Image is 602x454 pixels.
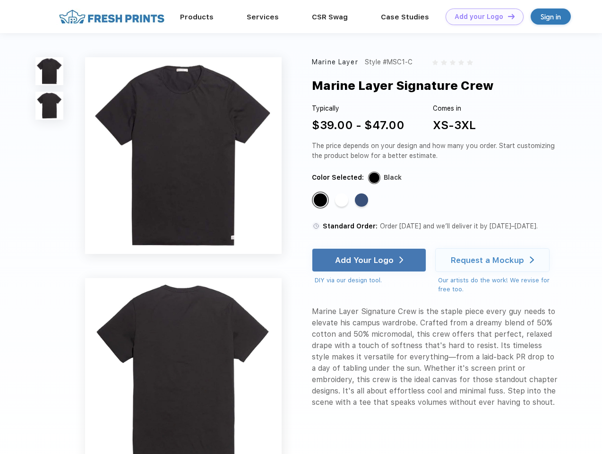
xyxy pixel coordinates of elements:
div: Marine Layer [312,57,358,67]
div: XS-3XL [433,117,476,134]
div: Request a Mockup [451,255,524,265]
div: DIY via our design tool. [315,276,426,285]
div: Black [384,173,402,183]
img: fo%20logo%202.webp [56,9,167,25]
a: Services [247,13,279,21]
div: Add Your Logo [335,255,394,265]
span: Standard Order: [323,222,378,230]
div: Add your Logo [455,13,503,21]
img: gray_star.svg [467,60,473,65]
div: Sign in [541,11,561,22]
a: Products [180,13,214,21]
img: DT [508,14,515,19]
img: func=resize&h=100 [35,92,63,120]
img: gray_star.svg [441,60,447,65]
img: gray_star.svg [458,60,464,65]
div: $39.00 - $47.00 [312,117,404,134]
div: Our artists do the work! We revise for free too. [438,276,559,294]
div: Typically [312,104,404,113]
div: White [335,193,348,207]
img: white arrow [530,256,534,263]
div: Faded Navy [355,193,368,207]
div: Black [314,193,327,207]
div: Marine Layer Signature Crew [312,77,494,95]
img: func=resize&h=640 [85,57,282,254]
div: Style #MSC1-C [365,57,413,67]
a: Sign in [531,9,571,25]
div: Comes in [433,104,476,113]
img: gray_star.svg [432,60,438,65]
div: Color Selected: [312,173,364,183]
img: func=resize&h=100 [35,57,63,85]
a: CSR Swag [312,13,348,21]
span: Order [DATE] and we’ll deliver it by [DATE]–[DATE]. [380,222,538,230]
div: The price depends on your design and how many you order. Start customizing the product below for ... [312,141,559,161]
div: Marine Layer Signature Crew is the staple piece every guy needs to elevate his campus wardrobe. C... [312,306,559,408]
img: standard order [312,222,320,230]
img: gray_star.svg [450,60,456,65]
img: white arrow [399,256,404,263]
